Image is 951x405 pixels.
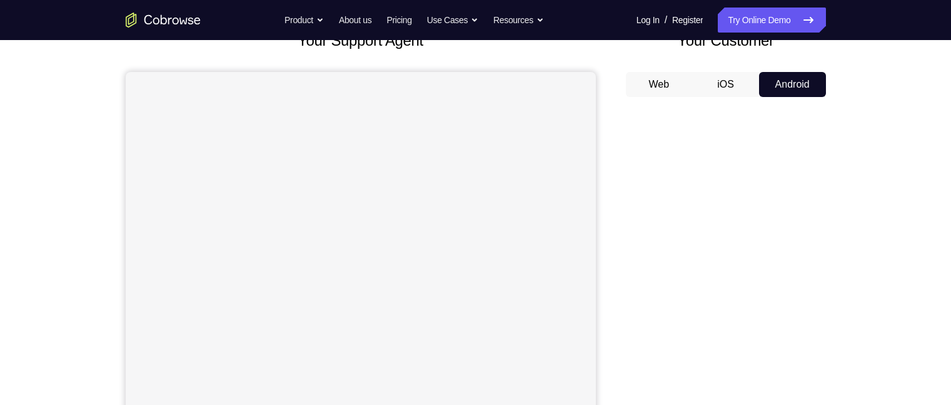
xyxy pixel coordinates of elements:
[759,72,826,97] button: Android
[692,72,759,97] button: iOS
[493,8,544,33] button: Resources
[626,72,693,97] button: Web
[386,8,411,33] a: Pricing
[637,8,660,33] a: Log In
[718,8,825,33] a: Try Online Demo
[339,8,371,33] a: About us
[126,29,596,52] h2: Your Support Agent
[672,8,703,33] a: Register
[284,8,324,33] button: Product
[626,29,826,52] h2: Your Customer
[427,8,478,33] button: Use Cases
[126,13,201,28] a: Go to the home page
[665,13,667,28] span: /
